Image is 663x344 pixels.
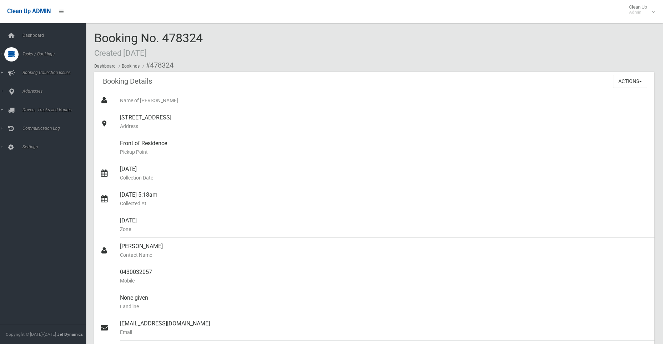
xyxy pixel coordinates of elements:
[120,302,649,311] small: Landline
[120,251,649,259] small: Contact Name
[94,48,147,58] small: Created [DATE]
[626,4,654,15] span: Clean Up
[6,332,56,337] span: Copyright © [DATE]-[DATE]
[20,126,91,131] span: Communication Log
[94,74,161,88] header: Booking Details
[141,59,174,72] li: #478324
[613,75,647,88] button: Actions
[20,107,91,112] span: Drivers, Trucks and Routes
[57,332,83,337] strong: Jet Dynamics
[120,96,649,105] small: Name of [PERSON_NAME]
[94,315,654,341] a: [EMAIL_ADDRESS][DOMAIN_NAME]Email
[7,8,51,15] span: Clean Up ADMIN
[122,64,140,69] a: Bookings
[120,122,649,131] small: Address
[120,135,649,161] div: Front of Residence
[20,70,91,75] span: Booking Collection Issues
[20,144,91,149] span: Settings
[120,212,649,238] div: [DATE]
[120,315,649,341] div: [EMAIL_ADDRESS][DOMAIN_NAME]
[20,51,91,56] span: Tasks / Bookings
[120,238,649,264] div: [PERSON_NAME]
[120,225,649,234] small: Zone
[629,10,647,15] small: Admin
[120,289,649,315] div: None given
[120,148,649,156] small: Pickup Point
[120,264,649,289] div: 0430032057
[120,276,649,285] small: Mobile
[120,161,649,186] div: [DATE]
[94,64,116,69] a: Dashboard
[120,199,649,208] small: Collected At
[20,89,91,94] span: Addresses
[120,109,649,135] div: [STREET_ADDRESS]
[20,33,91,38] span: Dashboard
[120,186,649,212] div: [DATE] 5:18am
[94,31,203,59] span: Booking No. 478324
[120,328,649,336] small: Email
[120,173,649,182] small: Collection Date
